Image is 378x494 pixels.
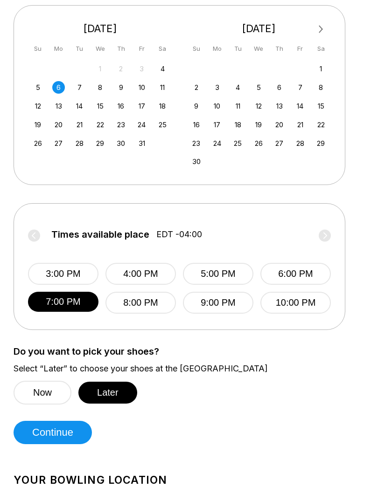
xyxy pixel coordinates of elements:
[73,100,86,112] div: Choose Tuesday, October 14th, 2025
[115,137,127,150] div: Choose Thursday, October 30th, 2025
[315,137,327,150] div: Choose Saturday, November 29th, 2025
[28,22,173,35] div: [DATE]
[314,22,329,37] button: Next Month
[252,42,265,55] div: We
[294,42,307,55] div: Fr
[14,381,71,405] button: Now
[315,100,327,112] div: Choose Saturday, November 15th, 2025
[273,118,286,131] div: Choose Thursday, November 20th, 2025
[260,263,331,285] button: 6:00 PM
[183,292,253,314] button: 9:00 PM
[51,229,149,240] span: Times available place
[190,118,203,131] div: Choose Sunday, November 16th, 2025
[32,118,44,131] div: Choose Sunday, October 19th, 2025
[105,263,176,285] button: 4:00 PM
[32,100,44,112] div: Choose Sunday, October 12th, 2025
[315,62,327,75] div: Choose Saturday, November 1st, 2025
[189,62,329,168] div: month 2025-11
[28,263,98,285] button: 3:00 PM
[252,118,265,131] div: Choose Wednesday, November 19th, 2025
[294,137,307,150] div: Choose Friday, November 28th, 2025
[115,42,127,55] div: Th
[211,42,224,55] div: Mo
[73,42,86,55] div: Tu
[32,137,44,150] div: Choose Sunday, October 26th, 2025
[156,229,202,240] span: EDT -04:00
[190,100,203,112] div: Choose Sunday, November 9th, 2025
[211,100,224,112] div: Choose Monday, November 10th, 2025
[94,62,106,75] div: Not available Wednesday, October 1st, 2025
[94,137,106,150] div: Choose Wednesday, October 29th, 2025
[28,292,98,312] button: 7:00 PM
[156,100,169,112] div: Choose Saturday, October 18th, 2025
[135,118,148,131] div: Choose Friday, October 24th, 2025
[187,22,331,35] div: [DATE]
[52,137,65,150] div: Choose Monday, October 27th, 2025
[135,81,148,94] div: Choose Friday, October 10th, 2025
[94,81,106,94] div: Choose Wednesday, October 8th, 2025
[135,137,148,150] div: Choose Friday, October 31st, 2025
[156,81,169,94] div: Choose Saturday, October 11th, 2025
[190,42,203,55] div: Su
[211,118,224,131] div: Choose Monday, November 17th, 2025
[14,364,364,374] label: Select “Later” to choose your shoes at the [GEOGRAPHIC_DATA]
[135,42,148,55] div: Fr
[14,473,364,487] h1: Your bowling location
[252,100,265,112] div: Choose Wednesday, November 12th, 2025
[115,81,127,94] div: Choose Thursday, October 9th, 2025
[52,118,65,131] div: Choose Monday, October 20th, 2025
[231,100,244,112] div: Choose Tuesday, November 11th, 2025
[73,118,86,131] div: Choose Tuesday, October 21st, 2025
[94,100,106,112] div: Choose Wednesday, October 15th, 2025
[32,42,44,55] div: Su
[14,421,92,444] button: Continue
[115,62,127,75] div: Not available Thursday, October 2nd, 2025
[94,118,106,131] div: Choose Wednesday, October 22nd, 2025
[52,100,65,112] div: Choose Monday, October 13th, 2025
[135,100,148,112] div: Choose Friday, October 17th, 2025
[115,118,127,131] div: Choose Thursday, October 23rd, 2025
[156,118,169,131] div: Choose Saturday, October 25th, 2025
[260,292,331,314] button: 10:00 PM
[231,81,244,94] div: Choose Tuesday, November 4th, 2025
[211,137,224,150] div: Choose Monday, November 24th, 2025
[231,42,244,55] div: Tu
[94,42,106,55] div: We
[52,81,65,94] div: Choose Monday, October 6th, 2025
[73,137,86,150] div: Choose Tuesday, October 28th, 2025
[273,81,286,94] div: Choose Thursday, November 6th, 2025
[78,382,137,404] button: Later
[190,137,203,150] div: Choose Sunday, November 23rd, 2025
[73,81,86,94] div: Choose Tuesday, October 7th, 2025
[14,346,364,357] label: Do you want to pick your shoes?
[231,137,244,150] div: Choose Tuesday, November 25th, 2025
[273,100,286,112] div: Choose Thursday, November 13th, 2025
[294,118,307,131] div: Choose Friday, November 21st, 2025
[190,155,203,168] div: Choose Sunday, November 30th, 2025
[273,137,286,150] div: Choose Thursday, November 27th, 2025
[52,42,65,55] div: Mo
[156,42,169,55] div: Sa
[315,42,327,55] div: Sa
[252,137,265,150] div: Choose Wednesday, November 26th, 2025
[30,62,170,150] div: month 2025-10
[190,81,203,94] div: Choose Sunday, November 2nd, 2025
[231,118,244,131] div: Choose Tuesday, November 18th, 2025
[105,292,176,314] button: 8:00 PM
[315,81,327,94] div: Choose Saturday, November 8th, 2025
[315,118,327,131] div: Choose Saturday, November 22nd, 2025
[211,81,224,94] div: Choose Monday, November 3rd, 2025
[294,100,307,112] div: Choose Friday, November 14th, 2025
[135,62,148,75] div: Not available Friday, October 3rd, 2025
[273,42,286,55] div: Th
[252,81,265,94] div: Choose Wednesday, November 5th, 2025
[183,263,253,285] button: 5:00 PM
[115,100,127,112] div: Choose Thursday, October 16th, 2025
[156,62,169,75] div: Choose Saturday, October 4th, 2025
[294,81,307,94] div: Choose Friday, November 7th, 2025
[32,81,44,94] div: Choose Sunday, October 5th, 2025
